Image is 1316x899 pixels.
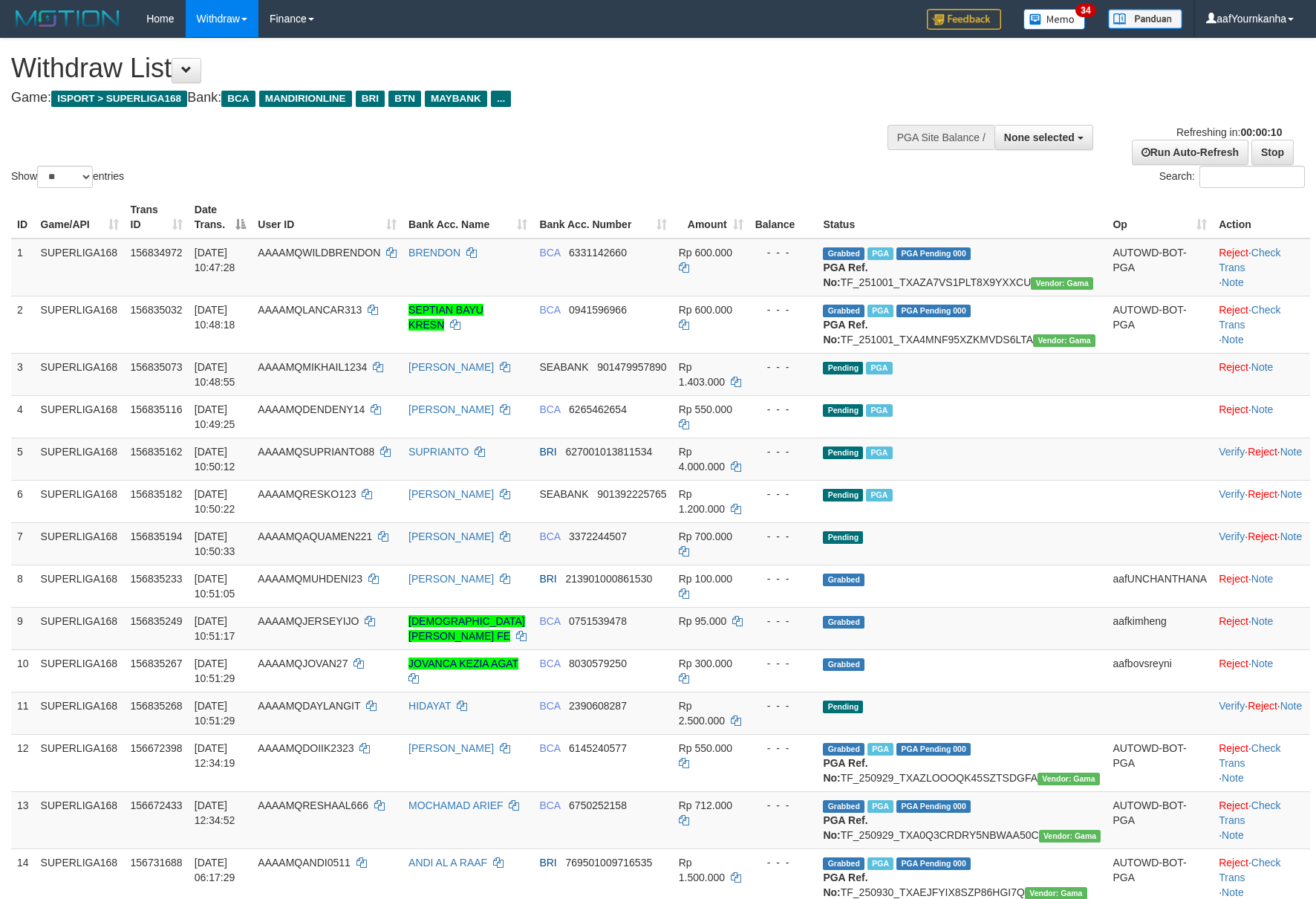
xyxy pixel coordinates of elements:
span: 156835233 [131,573,183,585]
div: - - - [755,614,812,629]
th: Bank Acc. Number: activate to sort column ascending [533,196,672,238]
span: AAAAMQJERSEYIJO [258,615,359,627]
span: 156835268 [131,700,183,712]
a: Note [1280,700,1303,712]
span: MANDIRIONLINE [259,91,352,107]
span: BCA [539,700,560,712]
span: BRI [539,857,556,869]
span: Grabbed [823,743,864,756]
span: Rp 550.000 [679,403,732,415]
td: · · [1213,438,1310,480]
span: 156835182 [131,488,183,500]
span: Pending [823,404,863,417]
button: None selected [994,125,1093,150]
td: aafkimheng [1107,607,1213,649]
a: [DEMOGRAPHIC_DATA][PERSON_NAME] FE [408,615,525,642]
a: HIDAYAT [408,700,451,712]
a: Note [1251,615,1274,627]
div: - - - [755,302,812,317]
span: Refreshing in: [1176,126,1282,138]
span: 34 [1075,4,1095,17]
td: TF_251001_TXAZA7VS1PLT8X9YXXCU [817,238,1107,296]
a: [PERSON_NAME] [408,530,494,542]
input: Search: [1199,166,1305,188]
span: Marked by aafchhiseyha [867,247,893,260]
span: Rp 1.500.000 [679,857,725,883]
a: Note [1280,446,1303,458]
span: Marked by aafsengchandara [866,489,892,502]
span: Vendor URL: https://trx31.1velocity.biz [1038,773,1100,785]
div: - - - [755,855,812,870]
span: [DATE] 12:34:19 [195,742,235,769]
a: Verify [1219,488,1245,500]
span: [DATE] 10:50:22 [195,488,235,515]
span: BCA [539,799,560,811]
span: Grabbed [823,305,864,317]
a: Reject [1219,615,1248,627]
td: 6 [11,480,35,522]
span: [DATE] 10:50:12 [195,446,235,473]
a: Note [1222,276,1244,288]
span: Rp 700.000 [679,530,732,542]
span: BRI [539,573,556,585]
td: 10 [11,649,35,692]
span: Copy 0751539478 to clipboard [569,615,627,627]
td: 7 [11,522,35,565]
span: 156835194 [131,530,183,542]
span: Pending [823,447,863,459]
td: · [1213,607,1310,649]
span: Copy 6750252158 to clipboard [569,799,627,811]
div: - - - [755,656,812,671]
td: aafUNCHANTHANA [1107,565,1213,607]
a: Reject [1248,446,1277,458]
td: TF_251001_TXA4MNF95XZKMVDS6LTA [817,296,1107,353]
a: Note [1280,488,1303,500]
a: Reject [1219,658,1248,669]
b: PGA Ref. No: [823,757,867,784]
td: · [1213,395,1310,438]
a: Verify [1219,700,1245,712]
a: Reject [1219,403,1248,415]
div: - - - [755,360,812,374]
a: Run Auto-Refresh [1132,140,1248,165]
td: · · [1213,238,1310,296]
td: SUPERLIGA168 [35,296,125,353]
span: Rp 1.200.000 [679,488,725,515]
td: · · [1213,522,1310,565]
span: AAAAMQWILDBRENDON [258,247,380,259]
th: Game/API: activate to sort column ascending [35,196,125,238]
span: Pending [823,531,863,544]
td: TF_250929_TXAZLOOOQK45SZTSDGFA [817,734,1107,791]
span: AAAAMQDOIIK2323 [258,742,354,754]
span: Copy 8030579250 to clipboard [569,658,627,669]
strong: 00:00:10 [1240,126,1282,138]
span: Marked by aafchhiseyha [867,305,893,317]
span: Copy 901392225765 to clipboard [597,488,666,500]
span: Rp 2.500.000 [679,700,725,727]
a: Verify [1219,446,1245,458]
span: BCA [539,658,560,669]
th: Status [817,196,1107,238]
span: Copy 769501009716535 to clipboard [565,857,652,869]
div: - - - [755,741,812,756]
img: panduan.png [1108,9,1182,29]
span: [DATE] 06:17:29 [195,857,235,883]
th: Op: activate to sort column ascending [1107,196,1213,238]
td: TF_250929_TXA0Q3CRDRY5NBWAA50C [817,791,1107,848]
span: SEABANK [539,488,588,500]
span: AAAAMQSUPRIANTO88 [258,446,374,458]
th: Balance [749,196,818,238]
a: Reject [1248,488,1277,500]
select: Showentries [37,166,93,188]
b: PGA Ref. No: [823,262,867,288]
span: SEABANK [539,361,588,373]
span: PGA Pending [896,247,971,260]
span: BRI [539,446,556,458]
td: AUTOWD-BOT-PGA [1107,791,1213,848]
span: Copy 213901000861530 to clipboard [565,573,652,585]
span: Rp 300.000 [679,658,732,669]
img: Button%20Memo.svg [1023,9,1086,30]
div: - - - [755,698,812,713]
a: Reject [1219,799,1248,811]
th: Trans ID: activate to sort column ascending [125,196,189,238]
